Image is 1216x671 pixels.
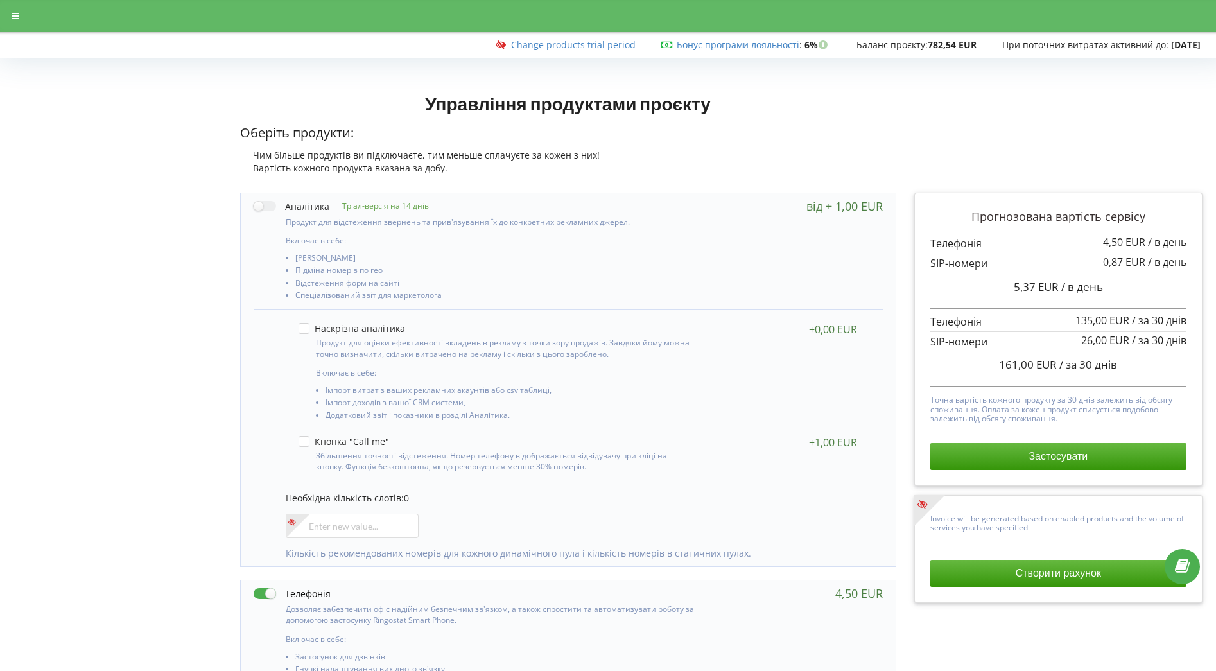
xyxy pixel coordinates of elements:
[999,357,1057,372] span: 161,00 EUR
[930,236,1186,251] p: Телефонія
[1061,279,1103,294] span: / в день
[1132,333,1186,347] span: / за 30 днів
[1103,255,1145,269] span: 0,87 EUR
[295,254,694,266] li: [PERSON_NAME]
[286,492,870,505] p: Необхідна кількість слотів:
[286,216,694,227] p: Продукт для відстеження звернень та прив'язування їх до конкретних рекламних джерел.
[286,514,419,538] input: Enter new value...
[928,39,977,51] strong: 782,54 EUR
[1059,357,1117,372] span: / за 30 днів
[329,200,429,211] p: Тріал-версія на 14 днів
[254,200,329,213] label: Аналітика
[677,39,799,51] a: Бонус програми лояльності
[295,266,694,278] li: Підміна номерів по гео
[316,337,690,359] p: Продукт для оцінки ефективності вкладень в рекламу з точки зору продажів. Завдяки йому можна точн...
[295,652,694,665] li: Застосунок для дзвінків
[856,39,928,51] span: Баланс проєкту:
[316,450,690,472] p: Збільшення точності відстеження. Номер телефону відображається відвідувачу при кліці на кнопку. Ф...
[930,392,1186,423] p: Точна вартість кожного продукту за 30 днів залежить від обсягу споживання. Оплата за кожен продук...
[404,492,409,504] span: 0
[240,92,896,115] h1: Управління продуктами проєкту
[804,39,831,51] strong: 6%
[1148,255,1186,269] span: / в день
[326,411,690,423] li: Додатковий звіт і показники в розділі Аналітика.
[1103,235,1145,249] span: 4,50 EUR
[677,39,802,51] span: :
[1148,235,1186,249] span: / в день
[930,315,1186,329] p: Телефонія
[240,124,896,143] p: Оберіть продукти:
[930,256,1186,271] p: SIP-номери
[511,39,636,51] a: Change products trial period
[1132,313,1186,327] span: / за 30 днів
[1075,313,1129,327] span: 135,00 EUR
[835,587,883,600] div: 4,50 EUR
[809,436,857,449] div: +1,00 EUR
[806,200,883,213] div: від + 1,00 EUR
[240,162,896,175] div: Вартість кожного продукта вказана за добу.
[295,279,694,291] li: Відстеження форм на сайті
[286,604,694,625] p: Дозволяє забезпечити офіс надійним безпечним зв'язком, а також спростити та автоматизувати роботу...
[326,398,690,410] li: Імпорт доходів з вашої CRM системи,
[930,560,1186,587] button: Створити рахунок
[316,367,690,378] p: Включає в себе:
[930,443,1186,470] button: Застосувати
[930,209,1186,225] p: Прогнозована вартість сервісу
[286,634,694,645] p: Включає в себе:
[1171,39,1201,51] strong: [DATE]
[286,235,694,246] p: Включає в себе:
[295,291,694,303] li: Спеціалізований звіт для маркетолога
[1002,39,1168,51] span: При поточних витратах активний до:
[1081,333,1129,347] span: 26,00 EUR
[809,323,857,336] div: +0,00 EUR
[930,335,1186,349] p: SIP-номери
[326,386,690,398] li: Імпорт витрат з ваших рекламних акаунтів або csv таблиці,
[240,149,896,162] div: Чим більше продуктів ви підключаєте, тим меньше сплачуєте за кожен з них!
[299,436,390,447] label: Кнопка "Call me"
[299,323,406,334] label: Наскрізна аналітика
[930,511,1186,533] p: Invoice will be generated based on enabled products and the volume of services you have specified
[286,547,870,560] p: Кількість рекомендованих номерів для кожного динамічного пула і кількість номерів в статичних пулах.
[1014,279,1059,294] span: 5,37 EUR
[254,587,331,600] label: Телефонія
